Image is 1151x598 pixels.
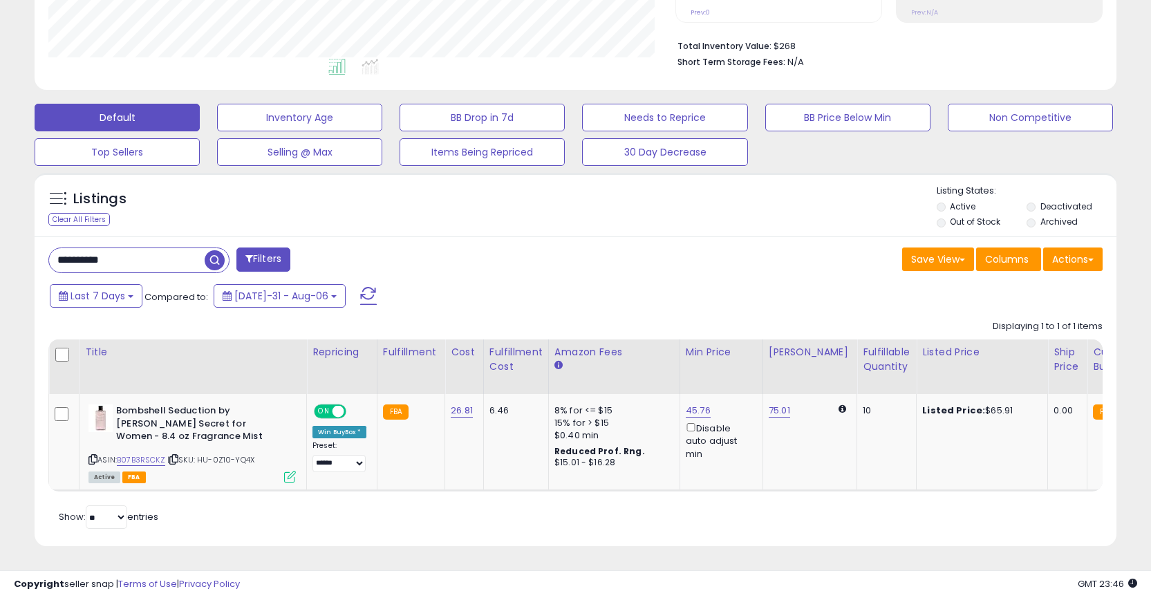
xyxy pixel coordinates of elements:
[214,284,346,308] button: [DATE]-31 - Aug-06
[976,247,1041,271] button: Columns
[122,471,146,483] span: FBA
[59,510,158,523] span: Show: entries
[1093,404,1119,420] small: FBA
[144,290,208,303] span: Compared to:
[554,345,674,359] div: Amazon Fees
[902,247,974,271] button: Save View
[554,417,669,429] div: 15% for > $15
[400,138,565,166] button: Items Being Repriced
[911,8,938,17] small: Prev: N/A
[489,404,538,417] div: 6.46
[88,404,113,432] img: 31AiVIFIOBL._SL40_.jpg
[922,345,1042,359] div: Listed Price
[344,406,366,418] span: OFF
[451,345,478,359] div: Cost
[686,345,757,359] div: Min Price
[71,289,125,303] span: Last 7 Days
[88,404,296,481] div: ASIN:
[677,56,785,68] b: Short Term Storage Fees:
[14,577,64,590] strong: Copyright
[582,138,747,166] button: 30 Day Decrease
[85,345,301,359] div: Title
[167,454,254,465] span: | SKU: HU-0Z10-YQ4X
[863,404,906,417] div: 10
[1054,404,1076,417] div: 0.00
[765,104,930,131] button: BB Price Below Min
[116,404,284,447] b: Bombshell Seduction by [PERSON_NAME] Secret for Women - 8.4 oz Fragrance Mist
[383,345,439,359] div: Fulfillment
[217,104,382,131] button: Inventory Age
[686,420,752,460] div: Disable auto adjust min
[769,404,790,418] a: 75.01
[677,37,1092,53] li: $268
[88,471,120,483] span: All listings currently available for purchase on Amazon
[35,104,200,131] button: Default
[1043,247,1103,271] button: Actions
[993,320,1103,333] div: Displaying 1 to 1 of 1 items
[554,445,645,457] b: Reduced Prof. Rng.
[118,577,177,590] a: Terms of Use
[451,404,473,418] a: 26.81
[863,345,910,374] div: Fulfillable Quantity
[117,454,165,466] a: B07B3RSCKZ
[677,40,771,52] b: Total Inventory Value:
[985,252,1029,266] span: Columns
[950,216,1000,227] label: Out of Stock
[50,284,142,308] button: Last 7 Days
[554,404,669,417] div: 8% for <= $15
[686,404,711,418] a: 45.76
[554,457,669,469] div: $15.01 - $16.28
[489,345,543,374] div: Fulfillment Cost
[691,8,710,17] small: Prev: 0
[217,138,382,166] button: Selling @ Max
[73,189,127,209] h5: Listings
[48,213,110,226] div: Clear All Filters
[234,289,328,303] span: [DATE]-31 - Aug-06
[787,55,804,68] span: N/A
[35,138,200,166] button: Top Sellers
[1054,345,1081,374] div: Ship Price
[1040,200,1092,212] label: Deactivated
[922,404,1037,417] div: $65.91
[312,426,366,438] div: Win BuyBox *
[554,359,563,372] small: Amazon Fees.
[769,345,851,359] div: [PERSON_NAME]
[14,578,240,591] div: seller snap | |
[950,200,975,212] label: Active
[400,104,565,131] button: BB Drop in 7d
[937,185,1116,198] p: Listing States:
[312,441,366,472] div: Preset:
[315,406,333,418] span: ON
[582,104,747,131] button: Needs to Reprice
[383,404,409,420] small: FBA
[312,345,371,359] div: Repricing
[554,429,669,442] div: $0.40 min
[948,104,1113,131] button: Non Competitive
[1040,216,1078,227] label: Archived
[1078,577,1137,590] span: 2025-08-14 23:46 GMT
[179,577,240,590] a: Privacy Policy
[922,404,985,417] b: Listed Price:
[236,247,290,272] button: Filters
